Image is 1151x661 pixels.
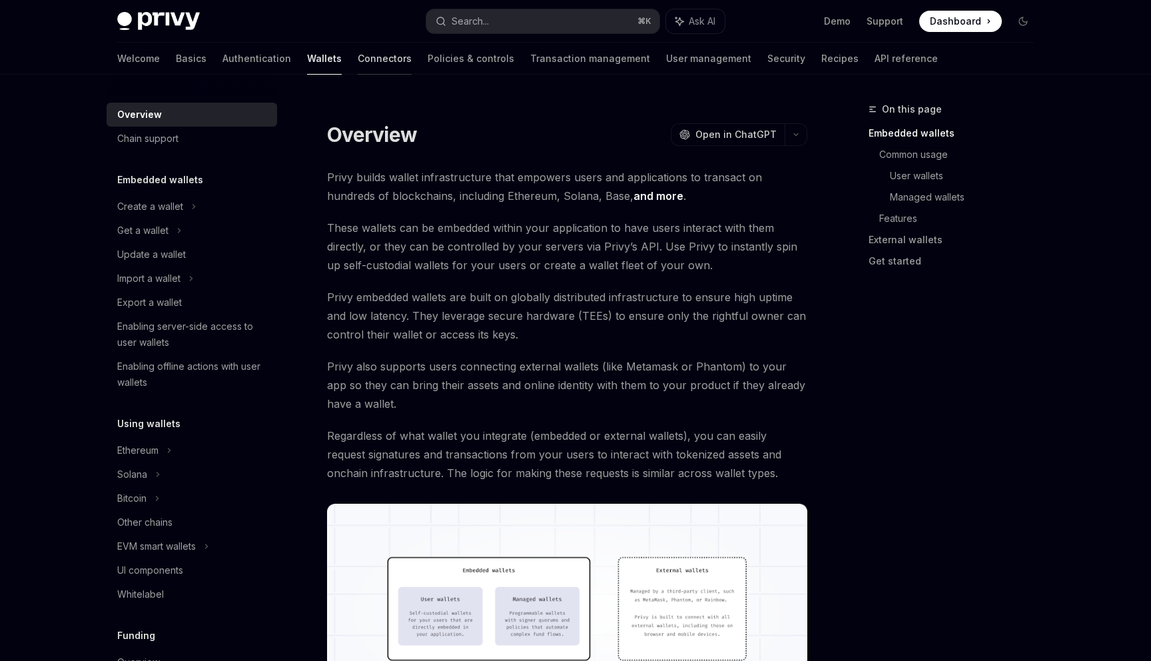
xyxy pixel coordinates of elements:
div: EVM smart wallets [117,538,196,554]
div: Bitcoin [117,490,147,506]
a: Overview [107,103,277,127]
a: Export a wallet [107,291,277,315]
div: Create a wallet [117,199,183,215]
h1: Overview [327,123,417,147]
div: Import a wallet [117,271,181,287]
a: Managed wallets [890,187,1044,208]
div: UI components [117,562,183,578]
button: Open in ChatGPT [671,123,785,146]
span: Open in ChatGPT [695,128,777,141]
a: User wallets [890,165,1044,187]
div: Overview [117,107,162,123]
a: Update a wallet [107,243,277,267]
a: Get started [869,251,1044,272]
h5: Using wallets [117,416,181,432]
a: Whitelabel [107,582,277,606]
span: ⌘ K [637,16,651,27]
a: Embedded wallets [869,123,1044,144]
h5: Funding [117,628,155,644]
button: Toggle dark mode [1012,11,1034,32]
a: and more [633,189,683,203]
a: Demo [824,15,851,28]
div: Search... [452,13,489,29]
span: Ask AI [689,15,715,28]
a: External wallets [869,229,1044,251]
a: Security [767,43,805,75]
a: Enabling offline actions with user wallets [107,354,277,394]
a: API reference [875,43,938,75]
a: Features [879,208,1044,229]
button: Ask AI [666,9,725,33]
a: Authentication [222,43,291,75]
a: Recipes [821,43,859,75]
a: Policies & controls [428,43,514,75]
a: Basics [176,43,206,75]
span: Privy embedded wallets are built on globally distributed infrastructure to ensure high uptime and... [327,288,807,344]
span: These wallets can be embedded within your application to have users interact with them directly, ... [327,219,807,275]
a: Welcome [117,43,160,75]
div: Export a wallet [117,295,182,311]
a: Dashboard [919,11,1002,32]
div: Update a wallet [117,247,186,263]
span: On this page [882,101,942,117]
a: Enabling server-side access to user wallets [107,315,277,354]
span: Regardless of what wallet you integrate (embedded or external wallets), you can easily request si... [327,426,807,482]
div: Get a wallet [117,223,169,239]
a: Wallets [307,43,342,75]
a: UI components [107,558,277,582]
a: Connectors [358,43,412,75]
a: Chain support [107,127,277,151]
button: Search...⌘K [426,9,659,33]
a: Other chains [107,510,277,534]
span: Dashboard [930,15,981,28]
div: Other chains [117,514,173,530]
a: User management [666,43,751,75]
span: Privy builds wallet infrastructure that empowers users and applications to transact on hundreds o... [327,168,807,205]
a: Common usage [879,144,1044,165]
div: Whitelabel [117,586,164,602]
div: Solana [117,466,147,482]
div: Enabling server-side access to user wallets [117,319,269,350]
div: Ethereum [117,442,159,458]
img: dark logo [117,12,200,31]
h5: Embedded wallets [117,172,203,188]
div: Enabling offline actions with user wallets [117,358,269,390]
a: Support [867,15,903,28]
span: Privy also supports users connecting external wallets (like Metamask or Phantom) to your app so t... [327,357,807,413]
a: Transaction management [530,43,650,75]
div: Chain support [117,131,179,147]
